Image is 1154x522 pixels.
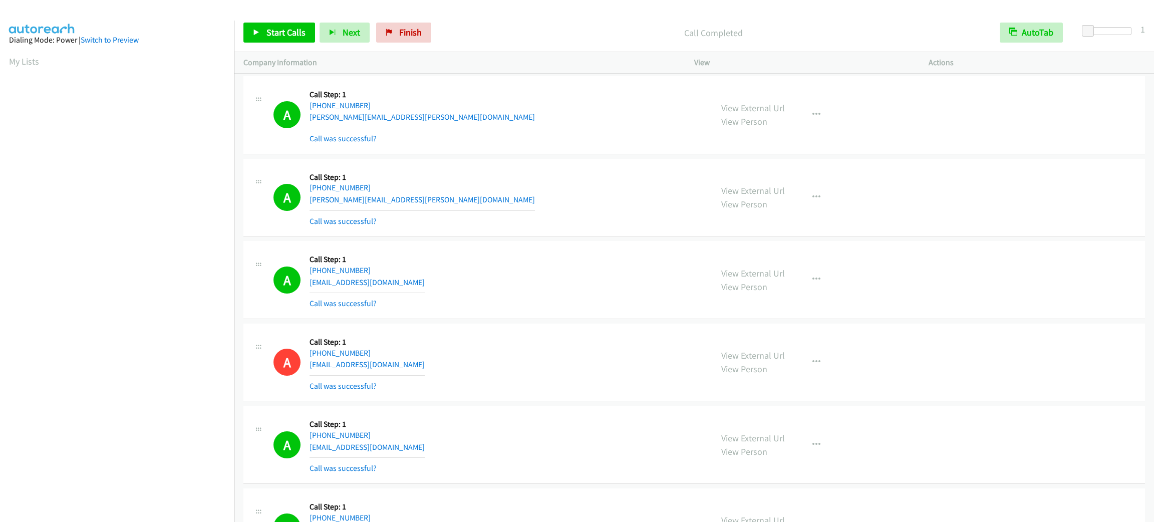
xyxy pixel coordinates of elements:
a: [PERSON_NAME][EMAIL_ADDRESS][PERSON_NAME][DOMAIN_NAME] [310,195,535,204]
h5: Call Step: 1 [310,90,535,100]
a: Finish [376,23,431,43]
span: Start Calls [266,27,306,38]
p: Call Completed [445,26,982,40]
a: [EMAIL_ADDRESS][DOMAIN_NAME] [310,442,425,452]
div: Dialing Mode: Power | [9,34,225,46]
a: [EMAIL_ADDRESS][DOMAIN_NAME] [310,360,425,369]
span: Next [343,27,360,38]
a: View External Url [721,185,785,196]
a: View External Url [721,268,785,279]
span: Finish [399,27,422,38]
h5: Call Step: 1 [310,337,425,347]
h1: A [273,431,301,458]
a: View Person [721,281,767,293]
a: [PERSON_NAME][EMAIL_ADDRESS][PERSON_NAME][DOMAIN_NAME] [310,112,535,122]
a: View Person [721,116,767,127]
h1: A [273,349,301,376]
a: Call was successful? [310,381,377,391]
p: Company Information [243,57,676,69]
a: View External Url [721,432,785,444]
button: Next [320,23,370,43]
p: View [694,57,911,69]
a: Switch to Preview [81,35,139,45]
h1: A [273,101,301,128]
h5: Call Step: 1 [310,254,425,265]
h1: A [273,184,301,211]
a: Call was successful? [310,216,377,226]
a: View Person [721,446,767,457]
a: Call was successful? [310,134,377,143]
div: 1 [1140,23,1145,36]
h1: A [273,267,301,294]
a: View External Url [721,102,785,114]
a: View External Url [721,350,785,361]
a: [PHONE_NUMBER] [310,183,371,192]
h5: Call Step: 1 [310,419,425,429]
a: View Person [721,198,767,210]
a: [PHONE_NUMBER] [310,266,371,275]
iframe: Resource Center [1125,221,1154,301]
h5: Call Step: 1 [310,502,425,512]
h5: Call Step: 1 [310,172,535,182]
a: Call was successful? [310,299,377,308]
a: View Person [721,363,767,375]
a: Start Calls [243,23,315,43]
a: Call was successful? [310,463,377,473]
a: [PHONE_NUMBER] [310,101,371,110]
button: AutoTab [1000,23,1063,43]
p: Actions [929,57,1145,69]
a: [PHONE_NUMBER] [310,348,371,358]
a: [PHONE_NUMBER] [310,430,371,440]
a: My Lists [9,56,39,67]
a: [EMAIL_ADDRESS][DOMAIN_NAME] [310,278,425,287]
